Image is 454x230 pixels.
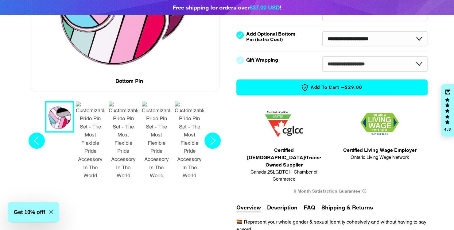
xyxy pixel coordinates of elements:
button: Add to Cart —$29.00 [236,79,428,95]
label: Gift Wrapping [246,57,278,63]
button: FAQ [304,203,315,212]
button: Previous slide [27,101,47,182]
img: Customizable Pride Pin Set - The Most Flexible Pride Accessory In The World [109,102,138,180]
button: 2 / 7 [74,101,107,182]
span: $29.00 [345,84,362,91]
img: Customizable Pride Pin Set - The Most Flexible Pride Accessory In The World [76,102,105,180]
label: Add Optional Bottom Pin (Extra Cost) [246,31,298,42]
span: $37.00 USD [250,4,280,11]
div: Click to open Judge.me floating reviews tab [441,84,454,136]
button: Shipping & Returns [321,203,373,212]
div: 6 Month Satisfaction Guarantee [236,186,428,197]
button: 5 / 7 [173,101,206,182]
div: Bottom Pin [115,77,143,85]
img: Customizable Pride Pin Set - The Most Flexible Pride Accessory In The World [142,102,171,180]
button: Overview [236,203,261,212]
span: Add to Cart — [246,83,418,91]
button: Next slide [203,101,223,182]
span: Certified Living Wage Employer [343,147,416,154]
div: Free shipping for orders over ! [173,3,281,12]
span: Ontario Living Wage Network [343,154,416,161]
span: Certified [DEMOGRAPHIC_DATA]/Trans-Owned Supplier [239,147,329,169]
img: 1705457225.png [265,111,303,137]
span: Canada 2SLGBTQI+ Chamber of Commerce [239,169,329,182]
img: Customizable Pride Pin Set - The Most Flexible Pride Accessory In The World [175,102,204,180]
button: Description [267,203,297,212]
button: 1 / 7 [45,101,74,132]
div: 4.8 [444,127,451,131]
img: 1706832627.png [360,113,399,135]
button: 4 / 7 [140,101,173,182]
button: 3 / 7 [107,101,140,182]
